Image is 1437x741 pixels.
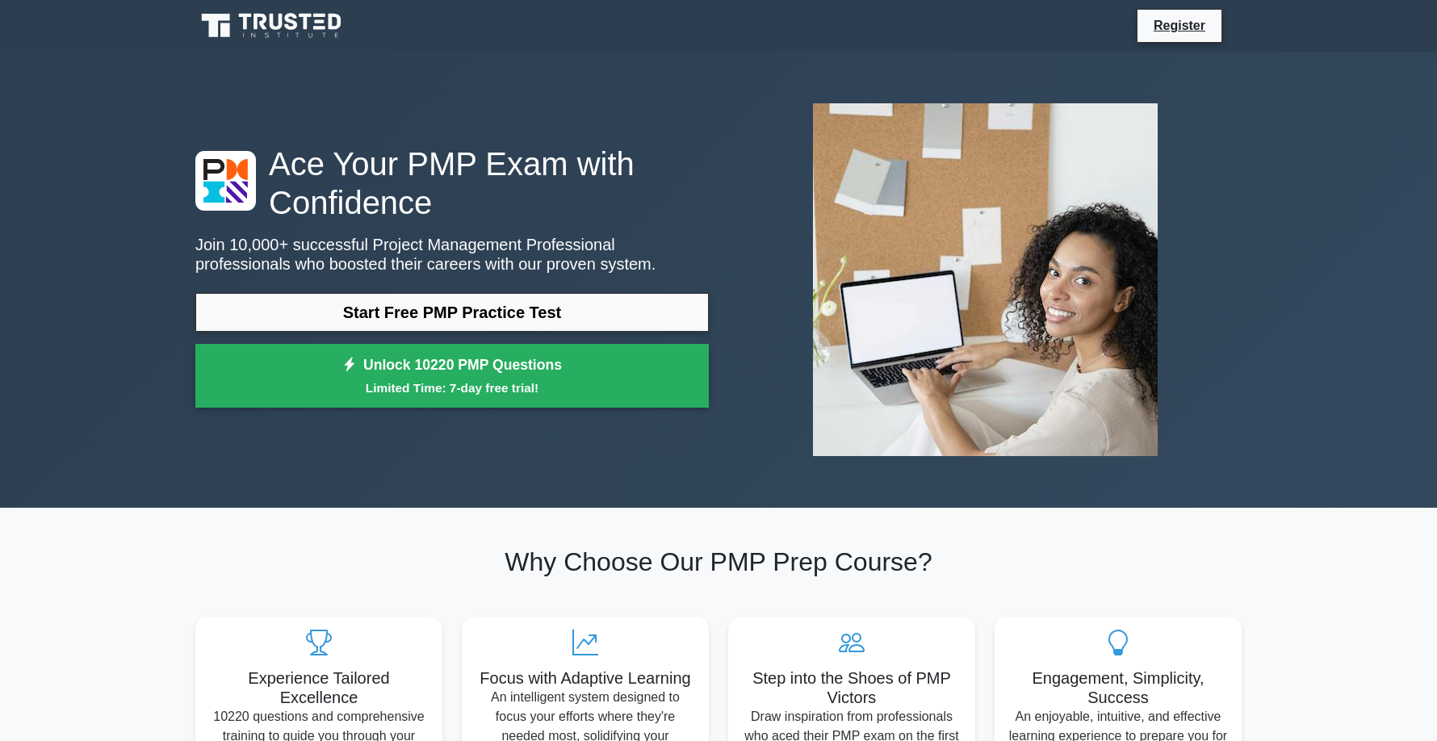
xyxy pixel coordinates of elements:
h1: Ace Your PMP Exam with Confidence [195,144,709,222]
p: Join 10,000+ successful Project Management Professional professionals who boosted their careers w... [195,235,709,274]
a: Register [1144,15,1215,36]
small: Limited Time: 7-day free trial! [216,379,689,397]
h5: Experience Tailored Excellence [208,668,429,707]
h5: Focus with Adaptive Learning [475,668,696,688]
a: Unlock 10220 PMP QuestionsLimited Time: 7-day free trial! [195,344,709,408]
h5: Step into the Shoes of PMP Victors [741,668,962,707]
h2: Why Choose Our PMP Prep Course? [195,546,1242,577]
a: Start Free PMP Practice Test [195,293,709,332]
h5: Engagement, Simplicity, Success [1008,668,1229,707]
